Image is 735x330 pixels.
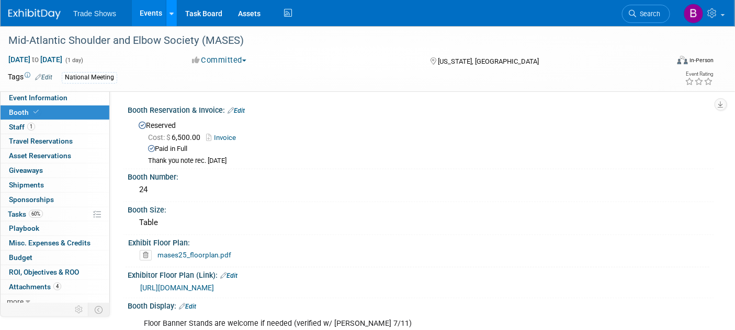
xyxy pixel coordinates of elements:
[220,272,238,279] a: Edit
[684,4,704,23] img: Becca Rensi
[1,163,109,178] a: Giveaways
[228,107,245,114] a: Edit
[1,178,109,192] a: Shipments
[148,133,205,142] span: 6,500.00
[128,235,709,248] div: Exhibit Floor Plan:
[9,224,39,232] span: Playbook
[689,56,714,64] div: In-Person
[9,268,79,276] span: ROI, Objectives & ROO
[622,5,670,23] a: Search
[9,166,43,174] span: Giveaways
[5,31,654,50] div: Mid-Atlantic Shoulder and Elbow Society (MASES)
[1,265,109,279] a: ROI, Objectives & ROO
[1,294,109,309] a: more
[9,253,32,262] span: Budget
[33,109,39,115] i: Booth reservation complete
[30,55,40,64] span: to
[1,236,109,250] a: Misc. Expenses & Credits
[438,57,539,65] span: [US_STATE], [GEOGRAPHIC_DATA]
[128,102,714,116] div: Booth Reservation & Invoice:
[1,251,109,265] a: Budget
[70,303,88,316] td: Personalize Event Tab Strip
[609,54,714,70] div: Event Format
[157,251,231,259] a: mases25_floorplan.pdf
[135,117,706,166] div: Reserved
[88,303,110,316] td: Toggle Event Tabs
[9,239,91,247] span: Misc. Expenses & Credits
[1,280,109,294] a: Attachments4
[128,202,714,215] div: Booth Size:
[206,134,241,142] a: Invoice
[9,181,44,189] span: Shipments
[1,134,109,148] a: Travel Reservations
[9,151,71,160] span: Asset Reservations
[27,123,35,131] span: 1
[148,157,706,166] div: Thank you note rec. [DATE]
[1,91,109,105] a: Event Information
[8,72,52,84] td: Tags
[53,282,61,290] span: 4
[73,9,116,18] span: Trade Shows
[35,74,52,81] a: Edit
[1,120,109,134] a: Staff1
[64,57,83,64] span: (1 day)
[636,10,660,18] span: Search
[1,207,109,221] a: Tasks60%
[685,72,714,77] div: Event Rating
[62,72,117,83] div: National Meeting
[7,297,24,305] span: more
[9,108,41,116] span: Booth
[9,123,35,131] span: Staff
[8,55,63,64] span: [DATE] [DATE]
[140,252,156,259] a: Delete attachment?
[8,9,61,19] img: ExhibitDay
[9,93,67,102] span: Event Information
[179,303,196,310] a: Edit
[9,195,54,204] span: Sponsorships
[1,149,109,163] a: Asset Reservations
[148,133,172,142] span: Cost: $
[128,298,714,312] div: Booth Display:
[1,221,109,235] a: Playbook
[1,105,109,120] a: Booth
[29,210,43,218] span: 60%
[148,144,706,154] div: Paid in Full
[135,215,706,231] div: Table
[140,284,214,292] a: [URL][DOMAIN_NAME]
[128,267,714,281] div: Exhibitor Floor Plan (Link):
[677,56,688,64] img: Format-Inperson.png
[9,137,73,145] span: Travel Reservations
[1,193,109,207] a: Sponsorships
[128,169,714,182] div: Booth Number:
[188,55,251,66] button: Committed
[9,282,61,291] span: Attachments
[8,210,43,218] span: Tasks
[135,182,706,198] div: 24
